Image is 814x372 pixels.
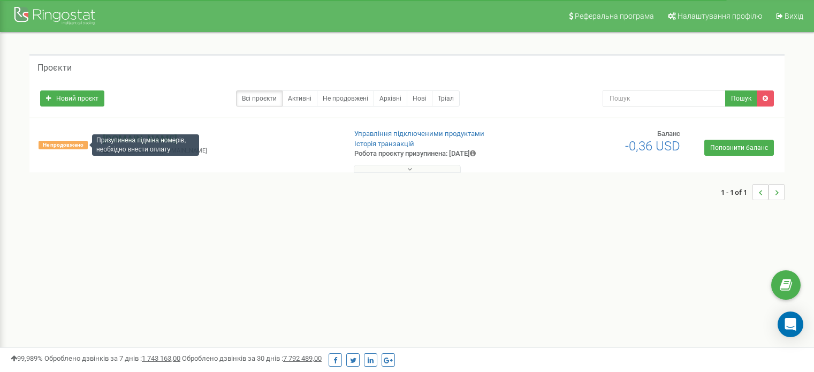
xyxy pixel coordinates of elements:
[778,312,803,337] div: Open Intercom Messenger
[575,12,654,20] span: Реферальна програма
[44,354,180,362] span: Оброблено дзвінків за 7 днів :
[103,132,337,146] p: [DOMAIN_NAME]
[432,90,460,107] a: Тріал
[37,63,72,73] h5: Проєкти
[721,173,785,211] nav: ...
[39,141,88,149] span: Не продовжено
[603,90,726,107] input: Пошук
[282,90,317,107] a: Активні
[678,12,762,20] span: Налаштування профілю
[11,354,43,362] span: 99,989%
[40,90,104,107] a: Новий проєкт
[283,354,322,362] u: 7 792 489,00
[92,134,199,156] div: Призупинена підміна номерів, необхідно внести оплату
[625,139,680,154] span: -0,36 USD
[317,90,374,107] a: Не продовжені
[142,354,180,362] u: 1 743 163,00
[236,90,283,107] a: Всі проєкти
[725,90,757,107] button: Пошук
[354,130,484,138] a: Управління підключеними продуктами
[182,354,322,362] span: Оброблено дзвінків за 30 днів :
[354,149,526,159] p: Робота проєкту призупинена: [DATE]
[704,140,774,156] a: Поповнити баланс
[407,90,432,107] a: Нові
[374,90,407,107] a: Архівні
[785,12,803,20] span: Вихід
[354,140,414,148] a: Історія транзакцій
[721,184,752,200] span: 1 - 1 of 1
[657,130,680,138] span: Баланс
